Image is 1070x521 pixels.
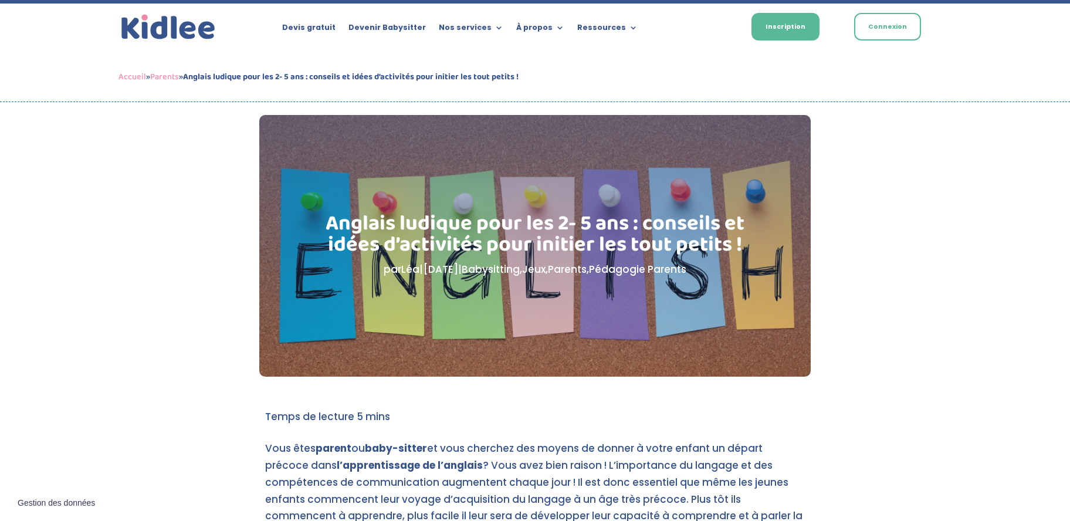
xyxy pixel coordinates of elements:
[522,262,546,276] a: Jeux
[319,261,752,278] p: par | | , , ,
[462,262,520,276] a: Babysitting
[348,23,426,36] a: Devenir Babysitter
[118,70,146,84] a: Accueil
[118,12,218,43] a: Kidlee Logo
[337,458,483,472] strong: l’apprentissage de l’anglais
[183,70,519,84] strong: Anglais ludique pour les 2- 5 ans : conseils et idées d’activités pour initier les tout petits !
[18,498,95,509] span: Gestion des données
[423,262,458,276] span: [DATE]
[118,12,218,43] img: logo_kidlee_bleu
[589,262,686,276] a: Pédagogie Parents
[150,70,179,84] a: Parents
[316,441,351,455] strong: parent
[365,441,427,455] strong: baby-sitter
[577,23,638,36] a: Ressources
[401,262,419,276] a: Léa
[439,23,503,36] a: Nos services
[751,13,820,40] a: Inscription
[118,70,519,84] span: » »
[11,491,102,516] button: Gestion des données
[854,13,921,40] a: Connexion
[548,262,587,276] a: Parents
[516,23,564,36] a: À propos
[282,23,336,36] a: Devis gratuit
[709,24,719,31] img: Français
[319,213,752,261] h1: Anglais ludique pour les 2- 5 ans : conseils et idées d’activités pour initier les tout petits !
